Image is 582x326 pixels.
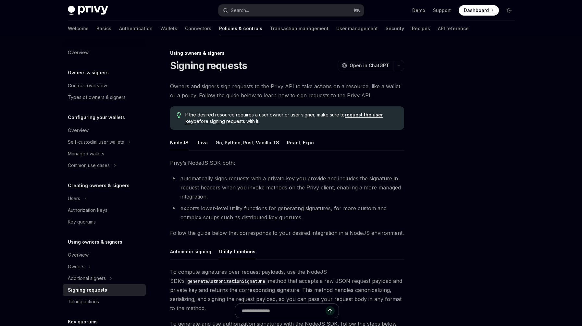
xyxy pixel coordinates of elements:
span: Dashboard [464,7,489,14]
a: Overview [63,47,146,58]
button: Automatic signing [170,244,211,259]
a: Recipes [412,21,430,36]
div: Common use cases [68,162,110,169]
a: User management [336,21,378,36]
div: Search... [231,6,249,14]
a: Controls overview [63,80,146,91]
div: Overview [68,127,89,134]
a: Policies & controls [219,21,262,36]
a: Types of owners & signers [63,91,146,103]
div: Overview [68,251,89,259]
a: Demo [412,7,425,14]
div: Signing requests [68,286,107,294]
div: Using owners & signers [170,50,404,56]
a: Wallets [160,21,177,36]
a: Taking actions [63,296,146,308]
div: Self-custodial user wallets [68,138,124,146]
div: Controls overview [68,82,107,90]
button: Utility functions [219,244,255,259]
a: Signing requests [63,284,146,296]
a: Transaction management [270,21,328,36]
span: To compute signatures over request payloads, use the NodeJS SDK’s method that accepts a raw JSON ... [170,267,404,313]
button: Search...⌘K [218,5,364,16]
span: Open in ChatGPT [350,62,389,69]
div: Overview [68,49,89,56]
li: exports lower-level utility functions for generating signatures, for more custom and complex setu... [170,204,404,222]
a: Welcome [68,21,89,36]
a: API reference [438,21,469,36]
a: Overview [63,125,146,136]
a: Dashboard [459,5,499,16]
div: Taking actions [68,298,99,306]
span: If the desired resource requires a user owner or user signer, make sure to before signing request... [185,112,397,125]
div: Users [68,195,80,202]
a: Support [433,7,451,14]
button: NodeJS [170,135,189,150]
div: Additional signers [68,274,106,282]
a: Managed wallets [63,148,146,160]
h5: Using owners & signers [68,238,122,246]
h5: Owners & signers [68,69,109,77]
div: Key quorums [68,218,96,226]
img: dark logo [68,6,108,15]
a: Authorization keys [63,204,146,216]
a: Key quorums [63,216,146,228]
a: Connectors [185,21,211,36]
span: ⌘ K [353,8,360,13]
span: Owners and signers sign requests to the Privy API to take actions on a resource, like a wallet or... [170,82,404,100]
button: Send message [326,306,335,315]
h1: Signing requests [170,60,247,71]
a: Overview [63,249,146,261]
li: automatically signs requests with a private key you provide and includes the signature in request... [170,174,404,201]
span: Privy’s NodeJS SDK both: [170,158,404,167]
div: Types of owners & signers [68,93,126,101]
h5: Creating owners & signers [68,182,130,189]
div: Owners [68,263,84,271]
div: Authorization keys [68,206,107,214]
svg: Tip [177,112,181,118]
h5: Configuring your wallets [68,114,125,121]
div: Managed wallets [68,150,104,158]
button: React, Expo [287,135,314,150]
button: Java [196,135,208,150]
button: Open in ChatGPT [338,60,393,71]
code: generateAuthorizationSignature [185,278,268,285]
span: Follow the guide below that corresponds to your desired integration in a NodeJS environment. [170,228,404,237]
a: Security [386,21,404,36]
a: Authentication [119,21,153,36]
h5: Key quorums [68,318,98,326]
button: Toggle dark mode [504,5,514,16]
button: Go, Python, Rust, Vanilla TS [216,135,279,150]
a: Basics [96,21,111,36]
